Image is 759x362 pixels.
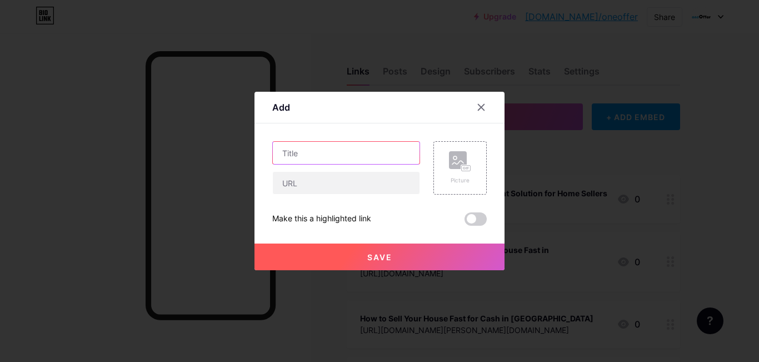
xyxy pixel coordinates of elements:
[272,101,290,114] div: Add
[273,142,420,164] input: Title
[273,172,420,194] input: URL
[254,244,505,270] button: Save
[272,212,371,226] div: Make this a highlighted link
[449,176,471,185] div: Picture
[367,252,392,262] span: Save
